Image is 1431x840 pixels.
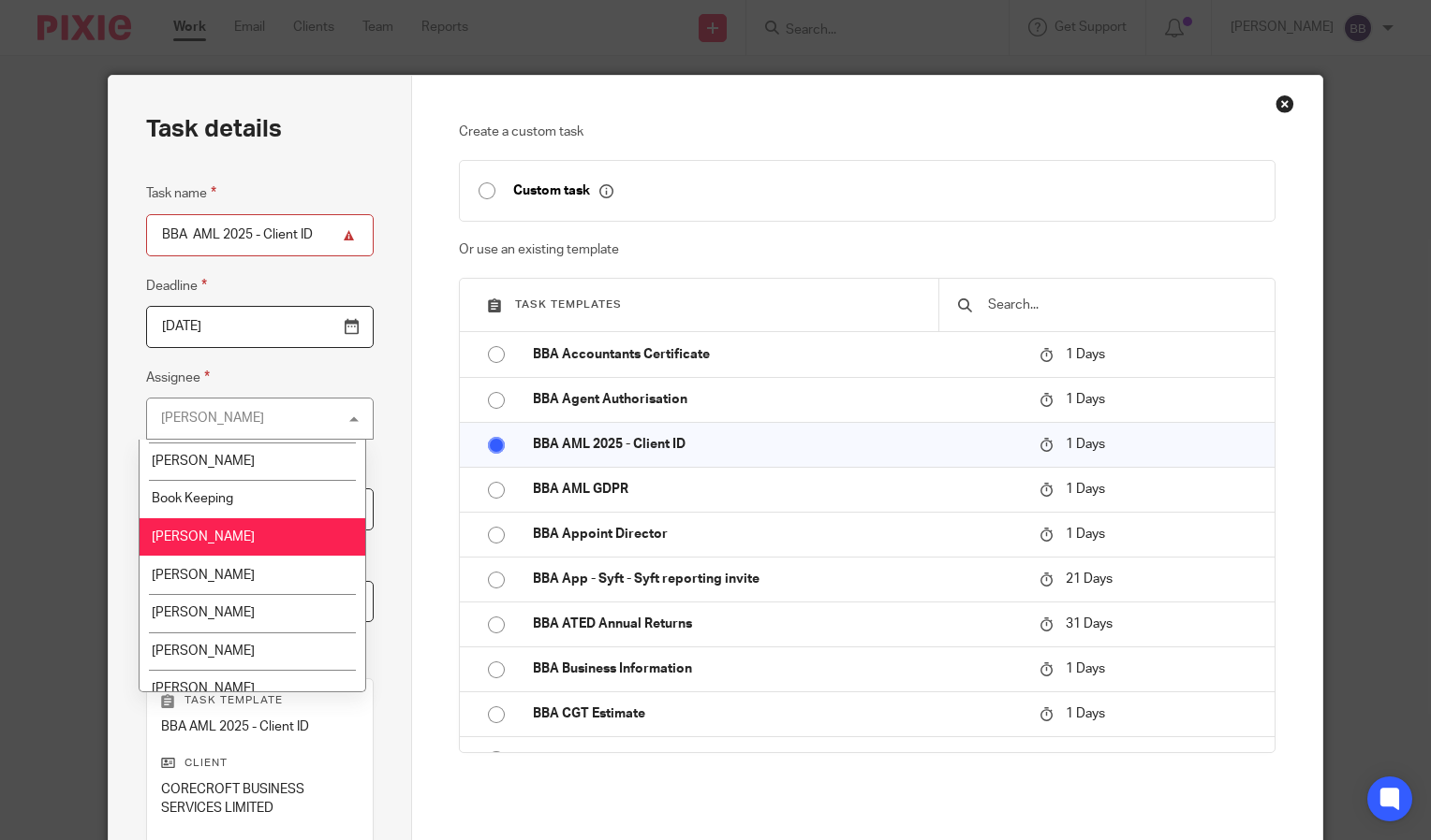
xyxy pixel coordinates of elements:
label: Deadline [146,275,207,297]
label: Assignee [146,367,210,388]
p: BBA Agent Authorisation [533,390,1021,409]
span: 1 Days [1066,438,1105,451]
div: Close this dialog window [1276,94,1294,113]
span: 1 Days [1066,393,1105,406]
span: 31 Days [1066,617,1113,630]
span: [PERSON_NAME] [152,455,255,468]
input: Pick a date [146,306,374,348]
p: BBA CGT Estimate [533,704,1021,723]
div: [PERSON_NAME] [161,412,264,425]
span: 1 Days [1066,662,1105,675]
span: [PERSON_NAME] [152,530,255,543]
p: Custom task [513,182,613,199]
p: Task template [161,693,359,708]
span: 1 Days [1066,752,1105,765]
span: [PERSON_NAME] [152,682,255,695]
p: BBA CGT Form [533,749,1021,768]
p: BBA AML 2025 - Client ID [533,435,1021,454]
input: Task name [146,214,374,256]
input: Search... [986,295,1256,315]
p: CORECROFT BUSINESS SERVICES LIMITED [161,780,359,818]
p: BBA AML GDPR [533,480,1021,499]
p: BBA AML 2025 - Client ID [161,717,359,736]
span: 1 Days [1066,483,1105,496]
span: [PERSON_NAME] [152,644,255,658]
p: BBA Appoint Director [533,525,1021,543]
span: [PERSON_NAME] [152,569,255,582]
span: 1 Days [1066,707,1105,720]
label: Task name [146,182,216,204]
p: Or use an existing template [459,240,1276,259]
p: Client [161,756,359,771]
h2: Task details [146,113,282,145]
span: 1 Days [1066,348,1105,361]
span: 1 Days [1066,528,1105,541]
p: BBA Accountants Certificate [533,345,1021,364]
p: Create a custom task [459,123,1276,141]
span: Book Keeping [152,492,233,505]
span: Task templates [515,299,622,310]
p: BBA Business Information [533,659,1021,678]
span: 21 Days [1066,572,1113,586]
span: [PERSON_NAME] [152,606,255,619]
p: BBA ATED Annual Returns [533,615,1021,633]
p: BBA App - Syft - Syft reporting invite [533,570,1021,588]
